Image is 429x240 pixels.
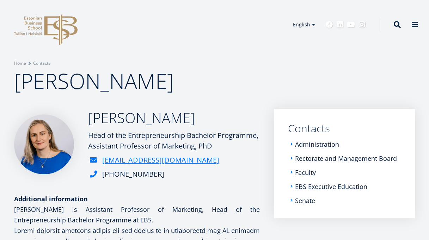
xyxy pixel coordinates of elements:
a: Facebook [326,21,333,28]
a: Linkedin [336,21,343,28]
div: [PHONE_NUMBER] [102,169,164,179]
a: Home [14,60,26,67]
a: [EMAIL_ADDRESS][DOMAIN_NAME] [102,155,219,165]
a: Senate [295,197,315,204]
div: Additional information [14,194,260,204]
div: Head of the Entrepreneurship Bachelor Programme, Assistant Professor of Marketing, PhD [88,130,260,151]
a: Youtube [347,21,355,28]
a: Contacts [33,60,50,67]
a: Instagram [358,21,366,28]
h2: [PERSON_NAME] [88,109,260,127]
a: Rectorate and Management Board [295,155,397,162]
a: Contacts [288,123,401,134]
img: a [14,114,74,174]
a: Faculty [295,169,316,176]
span: [PERSON_NAME] [14,67,174,95]
a: Administration [295,141,339,148]
a: EBS Executive Education [295,183,367,190]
